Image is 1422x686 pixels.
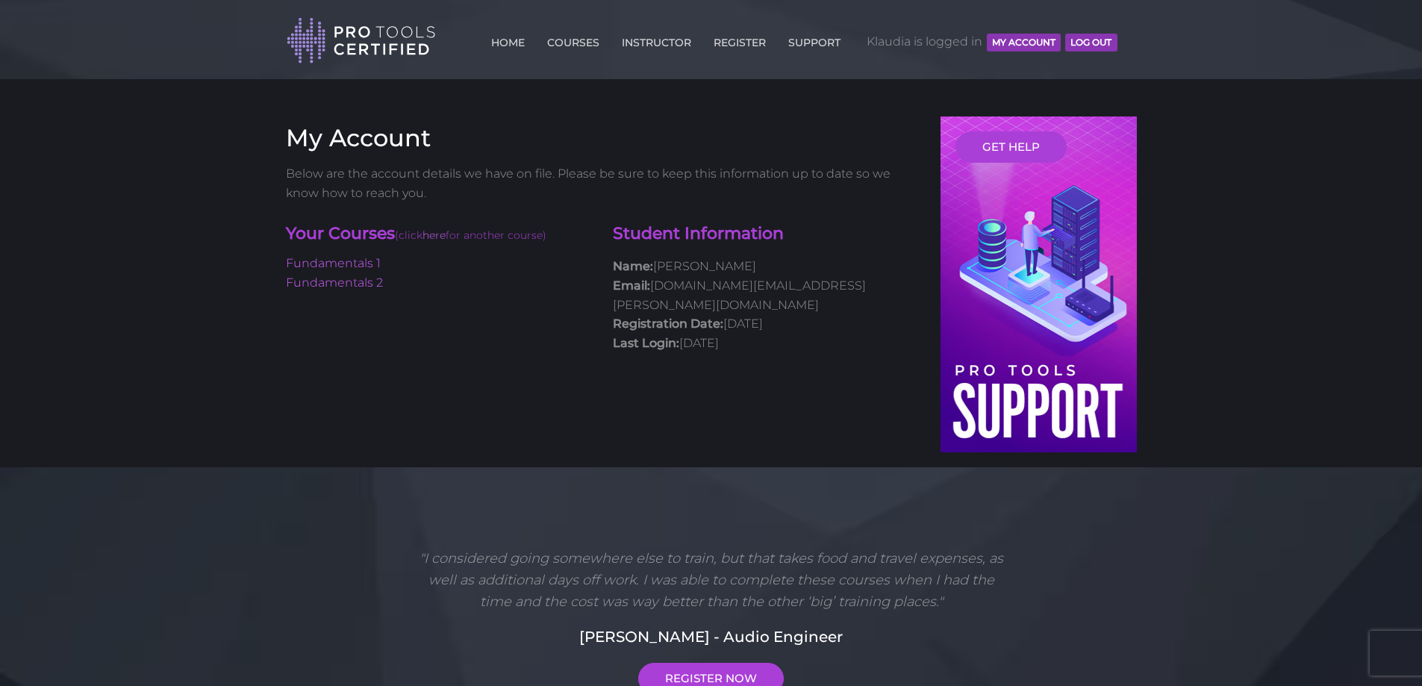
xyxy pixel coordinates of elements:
h4: Your Courses [286,222,591,247]
h3: My Account [286,124,919,152]
a: HOME [487,28,528,52]
button: Log Out [1065,34,1117,52]
a: Fundamentals 1 [286,256,381,270]
strong: Email: [613,278,650,293]
p: Below are the account details we have on file. Please be sure to keep this information up to date... [286,164,919,202]
a: here [422,228,446,242]
h4: Student Information [613,222,918,246]
p: [PERSON_NAME] [DOMAIN_NAME][EMAIL_ADDRESS][PERSON_NAME][DOMAIN_NAME] [DATE] [DATE] [613,257,918,352]
strong: Last Login: [613,336,679,350]
span: (click for another course) [395,228,546,242]
p: "I considered going somewhere else to train, but that takes food and travel expenses, as well as ... [414,548,1009,612]
a: SUPPORT [785,28,844,52]
a: REGISTER [710,28,770,52]
a: GET HELP [955,131,1067,163]
strong: Registration Date: [613,317,723,331]
a: COURSES [543,28,603,52]
span: Klaudia is logged in [867,19,1117,64]
h5: [PERSON_NAME] - Audio Engineer [286,626,1137,648]
strong: Name: [613,259,653,273]
img: Pro Tools Certified Logo [287,16,436,65]
a: INSTRUCTOR [618,28,695,52]
a: Fundamentals 2 [286,275,383,290]
button: MY ACCOUNT [987,34,1061,52]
